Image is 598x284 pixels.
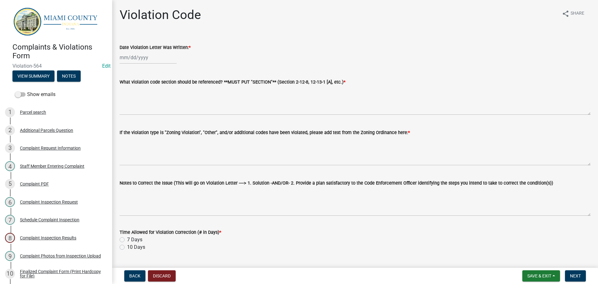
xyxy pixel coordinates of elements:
span: Violation-564 [12,63,100,69]
div: Staff Member Entering Complaint [20,164,84,168]
i: share [562,10,569,17]
button: Save & Exit [522,270,560,282]
div: 4 [5,161,15,171]
label: Date Violation Letter Was Written: [120,46,191,50]
div: 7 [5,215,15,225]
label: 10 Days [127,243,145,251]
button: Next [565,270,586,282]
div: 2 [5,125,15,135]
h4: Complaints & Violations Form [12,43,107,61]
wm-modal-confirm: Notes [57,74,81,79]
div: 5 [5,179,15,189]
h1: Violation Code [120,7,201,22]
div: Complaint Photos from Inspection Upload [20,254,101,258]
div: 3 [5,143,15,153]
wm-modal-confirm: Summary [12,74,55,79]
div: Complaint Inspection Results [20,236,76,240]
div: Parcel search [20,110,46,114]
button: View Summary [12,70,55,82]
div: Additional Parcels Question [20,128,73,132]
div: Complaint Inspection Request [20,200,78,204]
button: shareShare [557,7,589,20]
wm-modal-confirm: Edit Application Number [102,63,111,69]
input: mm/dd/yyyy [120,51,177,64]
label: 7 Days [127,236,142,243]
div: 6 [5,197,15,207]
label: Time Allowed for Violation Correction (# in Days) [120,230,221,235]
span: Share [571,10,584,17]
div: Complaint Request Information [20,146,81,150]
span: Back [129,273,140,278]
div: 8 [5,233,15,243]
img: Miami County, Indiana [12,7,102,36]
button: Discard [148,270,176,282]
div: 9 [5,251,15,261]
div: 1 [5,107,15,117]
div: Schedule Complaint Inspection [20,218,79,222]
label: If the violation type is "Zoning Violation", "Other", and/or additional codes have been violated,... [120,131,410,135]
a: Edit [102,63,111,69]
div: 10 [5,269,15,279]
span: Save & Exit [527,273,551,278]
button: Back [124,270,145,282]
div: Finalized Complaint Form (Print Hardcopy for File) [20,269,102,278]
span: Next [570,273,581,278]
label: Notes to Correct the Issue (This will go on Violation Letter ----> 1. Solution -AND/OR- 2. Provid... [120,181,553,185]
div: Complaint PDF [20,182,49,186]
label: What violation code section should be referenced? **MUST PUT "SECTION"** (Section 2-12-8, 12-13-1... [120,80,345,84]
label: Show emails [15,91,55,98]
button: Notes [57,70,81,82]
